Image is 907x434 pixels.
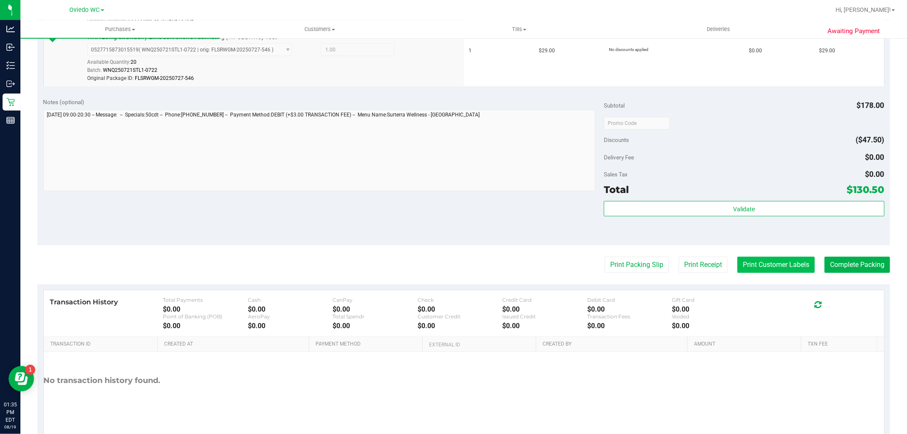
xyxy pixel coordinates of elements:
a: Payment Method [316,341,419,348]
span: Purchases [20,26,220,33]
div: $0.00 [502,305,587,313]
span: $0.00 [865,170,884,179]
div: $0.00 [587,305,672,313]
div: $0.00 [248,322,333,330]
div: Available Quantity: [87,56,302,73]
a: Created By [543,341,684,348]
div: AeroPay [248,313,333,320]
span: Total [604,184,629,196]
div: Customer Credit [418,313,502,320]
span: Batch: [87,67,102,73]
div: $0.00 [502,322,587,330]
a: Deliveries [619,20,818,38]
a: Created At [164,341,306,348]
p: 08/19 [4,424,17,430]
span: $0.00 [749,47,762,55]
div: $0.00 [163,305,247,313]
div: $0.00 [587,322,672,330]
div: Total Payments [163,297,247,303]
span: Delivery Fee [604,154,634,161]
div: Debit Card [587,297,672,303]
span: Customers [220,26,419,33]
a: Tills [419,20,619,38]
div: Credit Card [502,297,587,303]
div: Total Spendr [333,313,417,320]
span: $130.50 [847,184,884,196]
span: WNQ250721STL1-0722 [103,67,157,73]
div: Transaction Fees [587,313,672,320]
span: Original Package ID: [87,75,134,81]
span: $29.00 [819,47,835,55]
div: $0.00 [248,305,333,313]
button: Print Customer Labels [737,257,815,273]
input: Promo Code [604,117,670,130]
span: Deliveries [695,26,742,33]
div: $0.00 [163,322,247,330]
span: Discounts [604,132,629,148]
iframe: Resource center [9,366,34,391]
inline-svg: Outbound [6,79,15,88]
span: $178.00 [857,101,884,110]
span: Sales Tax [604,171,628,178]
span: Subtotal [604,102,625,109]
span: FLSRWGM-20250727-546 [135,75,194,81]
button: Print Receipt [679,257,728,273]
div: Gift Card [672,297,756,303]
inline-svg: Inventory [6,61,15,70]
th: External ID [422,337,536,352]
div: No transaction history found. [44,352,161,409]
div: CanPay [333,297,417,303]
inline-svg: Reports [6,116,15,125]
div: $0.00 [672,322,756,330]
span: No discounts applied [609,47,648,52]
div: $0.00 [418,305,502,313]
div: $0.00 [672,305,756,313]
a: Txn Fee [808,341,874,348]
span: $0.00 [865,153,884,162]
span: Notes (optional) [43,99,85,105]
a: Customers [220,20,419,38]
span: 20 [131,59,136,65]
iframe: Resource center unread badge [25,365,35,375]
div: Voided [672,313,756,320]
span: Oviedo WC [70,6,100,14]
a: Transaction ID [50,341,154,348]
span: Hi, [PERSON_NAME]! [836,6,891,13]
button: Complete Packing [825,257,890,273]
div: Point of Banking (POB) [163,313,247,320]
div: Check [418,297,502,303]
span: Tills [420,26,618,33]
div: $0.00 [333,322,417,330]
inline-svg: Inbound [6,43,15,51]
button: Print Packing Slip [605,257,669,273]
div: Cash [248,297,333,303]
div: $0.00 [418,322,502,330]
span: $29.00 [539,47,555,55]
inline-svg: Retail [6,98,15,106]
span: ($47.50) [856,135,884,144]
a: Purchases [20,20,220,38]
div: Issued Credit [502,313,587,320]
span: Validate [733,206,755,213]
inline-svg: Analytics [6,25,15,33]
a: Amount [694,341,798,348]
span: Awaiting Payment [827,26,880,36]
button: Validate [604,201,884,216]
span: 1 [469,47,472,55]
p: 01:35 PM EDT [4,401,17,424]
div: $0.00 [333,305,417,313]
